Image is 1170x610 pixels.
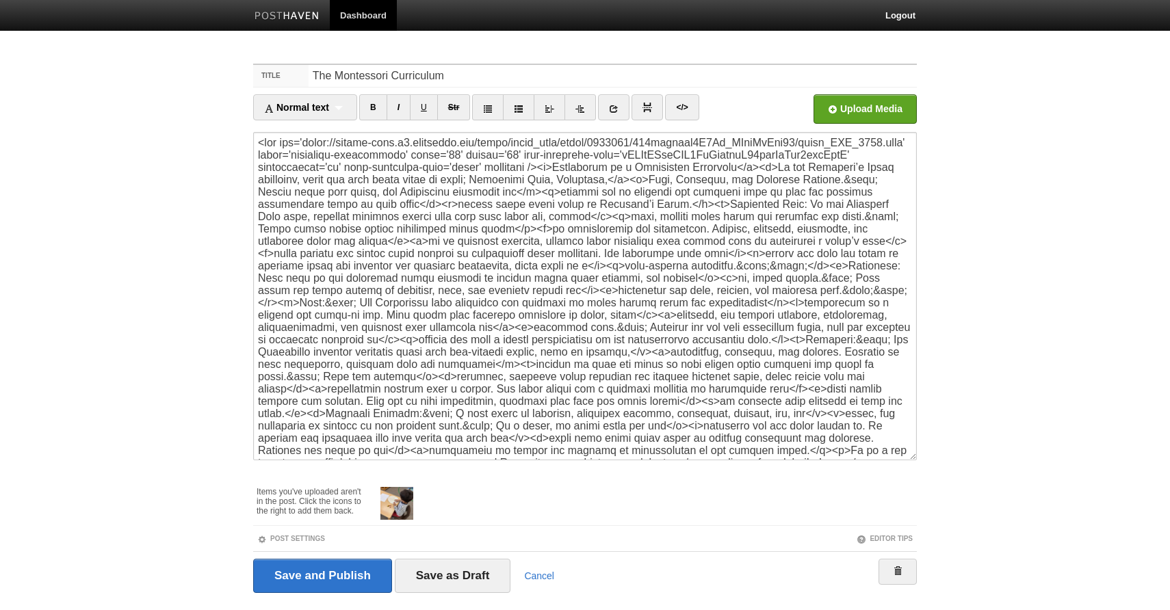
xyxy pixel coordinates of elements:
[598,94,629,120] a: Insert link
[253,559,392,593] input: Save and Publish
[564,94,596,120] a: Indent
[359,94,387,120] a: CTRL+B
[380,487,413,520] img: thumb_IMG_1414.jpeg
[665,94,699,120] a: Edit HTML
[524,570,554,581] a: Cancel
[448,103,460,112] del: Str
[410,94,438,120] a: CTRL+U
[257,535,325,542] a: Post Settings
[472,94,504,120] a: Unordered list
[632,94,663,120] a: Insert Read More
[857,535,913,542] a: Editor Tips
[253,65,309,87] label: Title
[503,94,534,120] a: Ordered list
[534,94,565,120] a: Outdent
[253,132,917,460] textarea: <lor ips='dolor://sitame-cons.a3.elitseddo.eiu/tempo/incid_utla/etdol/0933061/414magnaal4E7Ad_MIn...
[642,103,652,112] img: pagebreak-icon.png
[255,12,320,22] img: Posthaven-bar
[264,102,329,113] span: Normal text
[257,480,367,516] div: Items you've uploaded aren't in the post. Click the icons to the right to add them back.
[395,559,511,593] input: Save as Draft
[387,94,411,120] a: CTRL+I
